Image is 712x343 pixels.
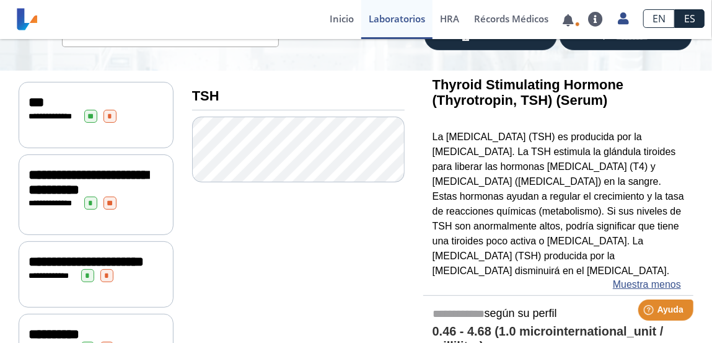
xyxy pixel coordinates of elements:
a: EN [643,9,675,28]
p: La [MEDICAL_DATA] (TSH) es producida por la [MEDICAL_DATA]. La TSH estimula la glándula tiroides ... [433,130,684,278]
b: TSH [192,88,219,104]
b: Thyroid Stimulating Hormone (Thyrotropin, TSH) (Serum) [433,77,624,108]
h5: según su perfil [433,307,684,321]
span: HRA [440,12,459,25]
iframe: Help widget launcher [602,295,698,329]
a: ES [675,9,705,28]
a: Muestra menos [613,277,681,292]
